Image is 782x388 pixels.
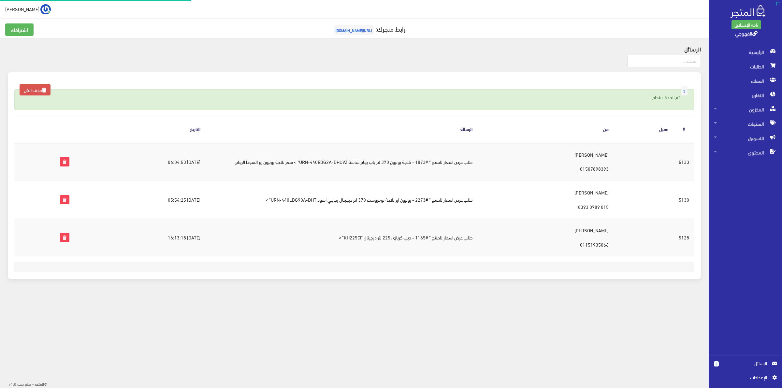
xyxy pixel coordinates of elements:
td: [DATE] 05:54:25 [75,181,206,219]
span: [URL][DOMAIN_NAME] [334,25,374,35]
td: [DATE] 16:13:18 [75,219,206,256]
td: [PERSON_NAME] 01507898393 [478,143,614,181]
td: [PERSON_NAME] 015 0789 8393 [478,181,614,219]
a: العملاء [709,74,782,88]
span: الطلبات [714,59,777,74]
th: الرسالة [206,116,478,143]
a: القهوجي [735,28,758,38]
span: المنتجات [714,117,777,131]
th: التاريخ [75,116,206,143]
input: بحث... [627,55,701,67]
span: اﻹعدادات [719,374,767,381]
td: 5130 [673,181,694,219]
a: المنتجات [709,117,782,131]
a: ... [PERSON_NAME] [5,4,51,14]
span: التقارير [714,88,777,102]
a: الرئيسية [709,45,782,59]
div: © [3,380,47,388]
td: 5128 [673,219,694,256]
a: الطلبات [709,59,782,74]
a: باقة الإنطلاق [731,20,761,29]
span: [PERSON_NAME] [5,5,39,13]
th: عميل [614,116,673,143]
td: طلب عرض اسعار للمنتج " #2273 - يونيون اير ثلاجة نوفروست 370 لتر ديجيتال زجاجي اسود URN-440LBG90A-... [206,181,478,219]
span: العملاء [714,74,777,88]
span: التسويق [714,131,777,145]
a: اﻹعدادات [714,374,777,384]
a: المخزون [709,102,782,117]
p: تم الحذف بنجاح [21,93,688,101]
a: 3 الرسائل [714,360,777,374]
span: المحتوى [714,145,777,160]
span: 3 [714,361,719,366]
h4: الرسائل [8,46,701,52]
span: 3 [681,86,688,95]
img: . [731,5,765,18]
span: - صنع بحب v1.0 [9,380,34,387]
td: طلب عرض اسعار للمنتج " #1165 - ديب كريازي 225 لتر ديجيتال KH225CF" > [206,219,478,256]
td: طلب عرض اسعار للمنتج " #1873 - ثلاجة يونيون 370 لتر باب زجاج شاشة URN-440EBG2A-DHUVZ" > سعر تلاجة... [206,143,478,181]
span: المخزون [714,102,777,117]
th: # [673,116,694,143]
strong: المتجر [35,381,44,387]
a: رابط متجرك:[URL][DOMAIN_NAME] [332,22,405,35]
a: التقارير [709,88,782,102]
a: اشتراكك [5,23,34,36]
span: الرسائل [724,360,767,367]
a: المحتوى [709,145,782,160]
th: من [478,116,614,143]
img: ... [40,4,51,15]
td: 5133 [673,143,694,181]
a: حذف الكل [20,84,51,95]
span: الرئيسية [714,45,777,59]
td: [DATE] 06:04:53 [75,143,206,181]
td: [PERSON_NAME] 01151935066 [478,219,614,256]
